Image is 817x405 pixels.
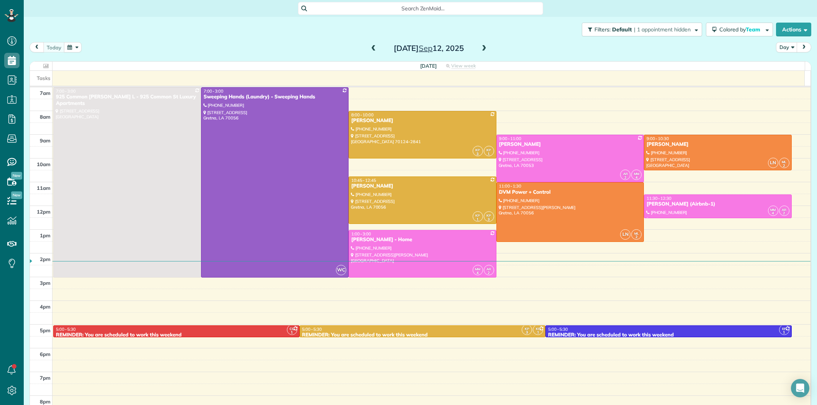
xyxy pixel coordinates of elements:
[203,94,347,100] div: Sweeping Hands (Laundry) - Sweeping Hands
[419,43,432,53] span: Sep
[473,216,483,223] small: 1
[776,42,797,52] button: Day
[647,136,669,141] span: 9:00 - 10:30
[706,23,773,36] button: Colored byTeam
[475,148,480,152] span: KP
[525,327,529,331] span: KP
[40,327,51,333] span: 5pm
[791,379,809,397] div: Open Intercom Messenger
[351,183,494,189] div: [PERSON_NAME]
[582,23,702,36] button: Filters: Default | 1 appointment hidden
[473,269,483,277] small: 4
[646,141,789,148] div: [PERSON_NAME]
[612,26,632,33] span: Default
[336,265,346,275] span: WC
[40,114,51,120] span: 8am
[484,216,494,223] small: 3
[768,210,778,217] small: 4
[204,88,224,94] span: 7:00 - 3:00
[56,88,76,94] span: 7:00 - 3:00
[779,162,789,170] small: 2
[782,207,786,212] span: AR
[43,42,65,52] button: today
[499,183,521,189] span: 11:00 - 1:30
[351,112,373,118] span: 8:00 - 10:00
[632,234,641,241] small: 2
[779,210,789,217] small: 2
[484,150,494,158] small: 1
[37,185,51,191] span: 11am
[719,26,763,33] span: Colored by
[302,332,544,338] div: REMINDER: You are scheduled to work this weekend
[548,332,789,338] div: REMINDER: You are scheduled to work this weekend
[499,141,642,148] div: [PERSON_NAME]
[351,118,494,124] div: [PERSON_NAME]
[29,42,44,52] button: prev
[56,332,297,338] div: REMINDER: You are scheduled to work this weekend
[632,174,641,181] small: 4
[621,174,630,181] small: 2
[56,327,76,332] span: 5:00 - 5:30
[776,23,811,36] button: Actions
[37,161,51,167] span: 10am
[11,172,22,180] span: New
[536,327,540,331] span: KP
[634,171,639,176] span: MM
[499,136,521,141] span: 9:00 - 11:00
[37,75,51,81] span: Tasks
[647,196,671,201] span: 11:30 - 12:30
[290,327,294,331] span: CG
[746,26,761,33] span: Team
[381,44,476,52] h2: [DATE] 12, 2025
[646,201,789,207] div: [PERSON_NAME] (Airbnb-1)
[782,160,786,164] span: ML
[473,150,483,158] small: 3
[486,267,491,271] span: AR
[40,280,51,286] span: 3pm
[475,267,480,271] span: MM
[484,269,494,277] small: 2
[40,304,51,310] span: 4pm
[420,63,437,69] span: [DATE]
[782,327,786,331] span: EP
[578,23,702,36] a: Filters: Default | 1 appointment hidden
[623,171,628,176] span: AR
[770,207,776,212] span: MM
[40,398,51,405] span: 8pm
[634,231,639,235] span: ML
[499,189,642,196] div: DVM Power + Control
[797,42,811,52] button: next
[40,232,51,238] span: 1pm
[768,158,778,168] span: LN
[302,327,322,332] span: 5:00 - 5:30
[40,351,51,357] span: 6pm
[475,213,480,217] span: KP
[451,63,476,69] span: View week
[40,137,51,144] span: 9am
[40,90,51,96] span: 7am
[11,191,22,199] span: New
[548,327,568,332] span: 5:00 - 5:30
[351,231,371,237] span: 1:00 - 3:00
[594,26,611,33] span: Filters:
[486,213,491,217] span: KP
[351,178,376,183] span: 10:45 - 12:45
[351,237,494,243] div: [PERSON_NAME] - Home
[620,229,630,240] span: LN
[486,148,491,152] span: KP
[40,256,51,262] span: 2pm
[522,329,532,336] small: 3
[287,329,297,336] small: 1
[533,329,543,336] small: 1
[56,94,199,107] div: 925 Common [PERSON_NAME] L - 925 Common St Luxury Apartments
[40,375,51,381] span: 7pm
[634,26,691,33] span: | 1 appointment hidden
[779,329,789,336] small: 1
[37,209,51,215] span: 12pm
